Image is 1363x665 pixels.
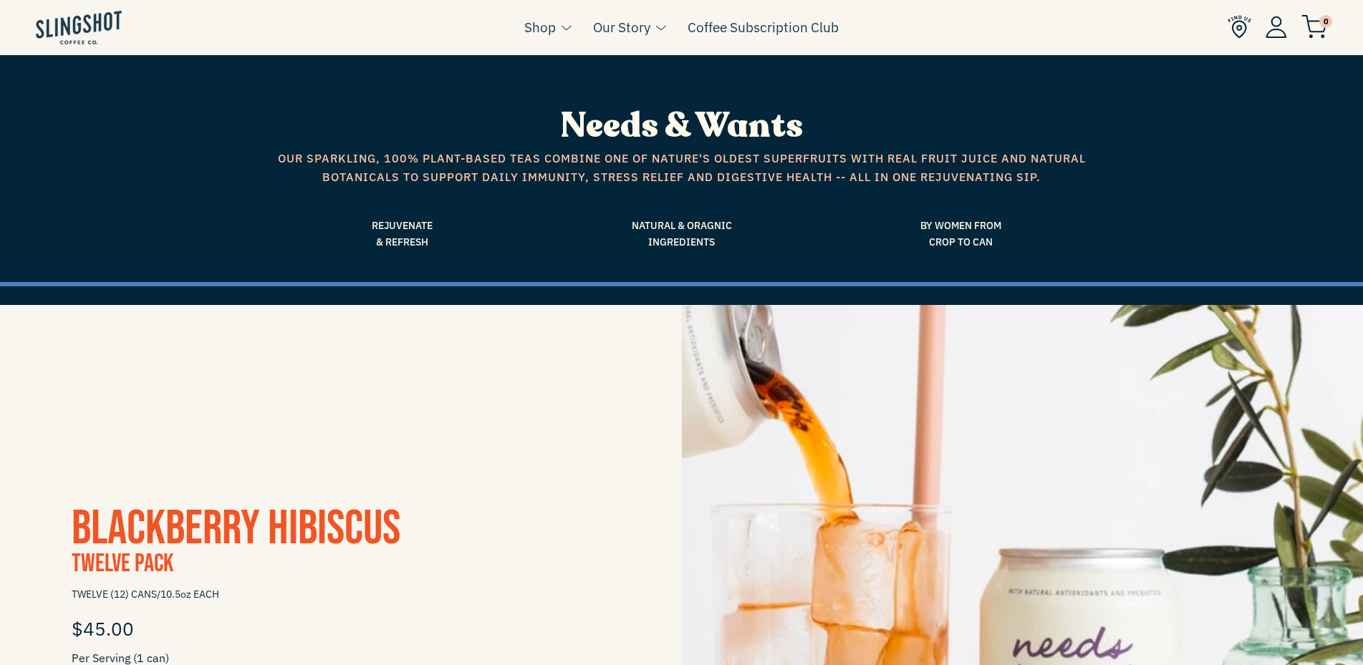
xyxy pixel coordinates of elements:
span: By Women From Crop to Can [832,218,1090,250]
span: Twelve Pack [72,548,173,579]
span: Needs & Wants [560,102,803,149]
span: Rejuvenate & Refresh [274,218,531,250]
img: cart [1301,15,1327,39]
a: Coffee Subscription Club [688,16,839,38]
a: Our Story [593,16,650,38]
img: Find Us [1228,15,1251,39]
div: $45.00 [72,607,610,650]
a: Shop [524,16,556,38]
a: Blackberry Hibiscus [72,500,400,558]
span: 0 [1319,15,1332,28]
span: Natural & Oragnic Ingredients [553,218,811,250]
span: Our sparkling, 100% plant-based teas combine one of nature's oldest superfruits with real fruit j... [274,150,1090,186]
img: Account [1266,16,1287,38]
span: TWELVE (12) CANS/10.5oz EACH [72,582,610,607]
a: 0 [1301,19,1327,36]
